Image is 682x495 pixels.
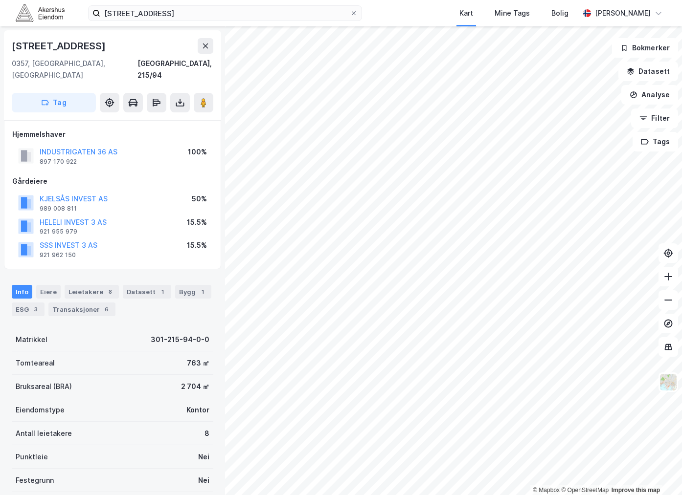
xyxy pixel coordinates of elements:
div: Kontor [186,404,209,416]
div: Festegrunn [16,474,54,486]
div: Matrikkel [16,334,47,345]
div: 0357, [GEOGRAPHIC_DATA], [GEOGRAPHIC_DATA] [12,58,137,81]
div: Info [12,285,32,299]
div: 3 [31,304,41,314]
button: Bokmerker [612,38,678,58]
img: Z [659,373,678,391]
div: Bruksareal (BRA) [16,381,72,392]
div: [STREET_ADDRESS] [12,38,108,54]
div: 50% [192,193,207,205]
div: [GEOGRAPHIC_DATA], 215/94 [137,58,213,81]
div: 15.5% [187,239,207,251]
input: Søk på adresse, matrikkel, gårdeiere, leietakere eller personer [100,6,350,21]
div: 301-215-94-0-0 [151,334,209,345]
div: Mine Tags [495,7,530,19]
div: Nei [198,474,209,486]
div: Nei [198,451,209,463]
div: Punktleie [16,451,48,463]
iframe: Chat Widget [633,448,682,495]
div: 8 [105,287,115,297]
div: Antall leietakere [16,428,72,439]
div: 921 962 150 [40,251,76,259]
button: Tags [633,132,678,151]
div: Eiere [36,285,61,299]
div: 2 704 ㎡ [181,381,209,392]
div: Datasett [123,285,171,299]
button: Tag [12,93,96,112]
div: ESG [12,302,45,316]
a: Improve this map [612,487,660,494]
div: 989 008 811 [40,205,77,213]
div: 1 [158,287,167,297]
a: OpenStreetMap [561,487,609,494]
div: 100% [188,146,207,158]
img: akershus-eiendom-logo.9091f326c980b4bce74ccdd9f866810c.svg [16,4,65,22]
a: Mapbox [533,487,560,494]
div: Kontrollprogram for chat [633,448,682,495]
div: Kart [459,7,473,19]
div: 921 955 979 [40,228,77,236]
div: Transaksjoner [48,302,115,316]
button: Datasett [618,62,678,81]
div: Eiendomstype [16,404,65,416]
div: Bolig [551,7,568,19]
div: 897 170 922 [40,158,77,166]
div: Bygg [175,285,211,299]
div: 6 [102,304,112,314]
div: Gårdeiere [12,175,213,187]
div: 8 [205,428,209,439]
button: Analyse [621,85,678,105]
div: Leietakere [65,285,119,299]
div: 1 [198,287,207,297]
div: Tomteareal [16,357,55,369]
div: 15.5% [187,216,207,228]
button: Filter [631,108,678,128]
div: [PERSON_NAME] [595,7,651,19]
div: Hjemmelshaver [12,129,213,140]
div: 763 ㎡ [187,357,209,369]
